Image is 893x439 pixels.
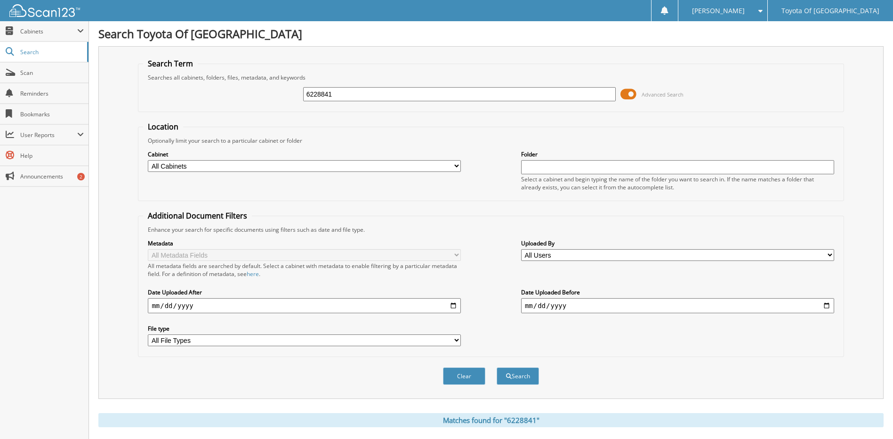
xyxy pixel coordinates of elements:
[497,367,539,385] button: Search
[20,27,77,35] span: Cabinets
[143,122,183,132] legend: Location
[20,110,84,118] span: Bookmarks
[20,48,82,56] span: Search
[521,175,834,191] div: Select a cabinet and begin typing the name of the folder you want to search in. If the name match...
[642,91,684,98] span: Advanced Search
[148,262,461,278] div: All metadata fields are searched by default. Select a cabinet with metadata to enable filtering b...
[247,270,259,278] a: here
[521,298,834,313] input: end
[148,325,461,333] label: File type
[20,152,84,160] span: Help
[143,73,838,81] div: Searches all cabinets, folders, files, metadata, and keywords
[781,8,879,14] span: Toyota Of [GEOGRAPHIC_DATA]
[443,367,485,385] button: Clear
[20,69,84,77] span: Scan
[143,58,198,69] legend: Search Term
[521,288,834,296] label: Date Uploaded Before
[148,239,461,247] label: Metadata
[98,26,884,41] h1: Search Toyota Of [GEOGRAPHIC_DATA]
[20,131,77,139] span: User Reports
[20,89,84,98] span: Reminders
[148,298,461,313] input: start
[20,172,84,180] span: Announcements
[148,150,461,158] label: Cabinet
[77,173,85,180] div: 2
[9,4,80,17] img: scan123-logo-white.svg
[148,288,461,296] label: Date Uploaded After
[143,137,838,145] div: Optionally limit your search to a particular cabinet or folder
[98,413,884,427] div: Matches found for "6228841"
[143,226,838,234] div: Enhance your search for specific documents using filters such as date and file type.
[521,239,834,247] label: Uploaded By
[143,211,252,221] legend: Additional Document Filters
[521,150,834,158] label: Folder
[692,8,745,14] span: [PERSON_NAME]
